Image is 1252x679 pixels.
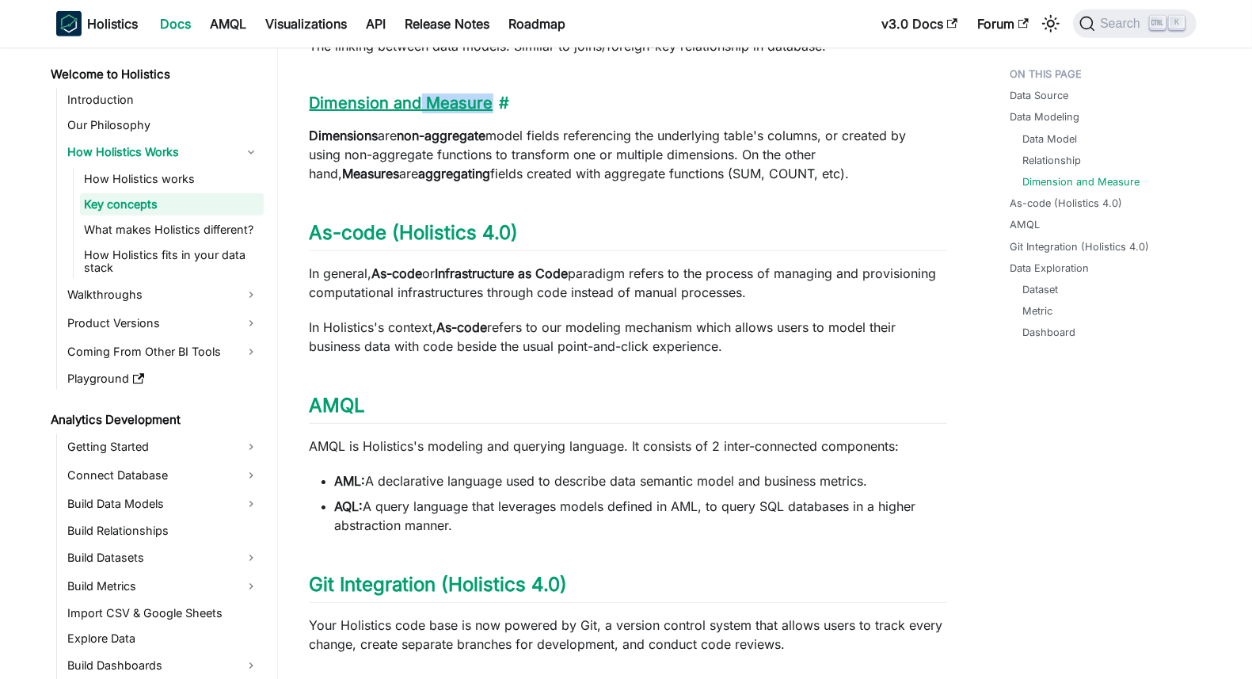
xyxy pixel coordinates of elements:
[1023,282,1059,297] a: Dataset
[1073,10,1196,38] button: Search (Ctrl+K)
[63,520,264,542] a: Build Relationships
[63,339,264,364] a: Coming From Other BI Tools
[257,11,357,36] a: Visualizations
[493,93,510,113] a: Direct link to dimension-and-measure
[1038,11,1064,36] button: Switch between dark and light mode (currently light mode)
[63,434,264,460] a: Getting Started
[56,11,82,36] img: Holistics
[63,368,264,390] a: Playground
[63,574,264,599] a: Build Metrics
[1169,16,1185,30] kbd: K
[63,114,264,136] a: Our Philosophy
[335,473,366,489] strong: AML:
[1010,261,1090,276] a: Data Exploration
[1023,303,1053,319] a: Metric
[310,93,493,113] a: Dimension and Measure
[310,221,519,244] a: As-code (Holistics 4.0)
[335,497,947,535] li: A query language that leverages models defined in AML, to query SQL databases in a higher abstrac...
[1010,196,1123,211] a: As-code (Holistics 4.0)
[310,573,568,596] a: Git Integration (Holistics 4.0)
[63,491,264,517] a: Build Data Models
[968,11,1038,36] a: Forum
[398,128,486,143] strong: non-aggregate
[310,437,947,456] p: AMQL is Holistics's modeling and querying language. It consists of 2 inter-connected components:
[56,11,139,36] a: HolisticsHolistics
[500,11,576,36] a: Roadmap
[1010,88,1069,103] a: Data Source
[1023,325,1076,340] a: Dashboard
[80,244,264,279] a: How Holistics fits in your data stack
[310,318,947,356] p: In Holistics's context, refers to our modeling mechanism which allows users to model their busine...
[1023,132,1078,147] a: Data Model
[310,264,947,302] p: In general, or paradigm refers to the process of managing and provisioning computational infrastr...
[47,409,264,431] a: Analytics Development
[1010,217,1041,232] a: AMQL
[357,11,396,36] a: API
[1010,109,1080,124] a: Data Modeling
[80,193,264,216] a: Key concepts
[47,63,264,86] a: Welcome to Holistics
[310,394,366,417] a: AMQL
[80,168,264,190] a: How Holistics works
[335,498,363,514] strong: AQL:
[201,11,257,36] a: AMQL
[63,628,264,650] a: Explore Data
[63,653,264,678] a: Build Dashboards
[310,126,947,183] p: are model fields referencing the underlying table's columns, or created by using non-aggregate fu...
[1010,239,1150,254] a: Git Integration (Holistics 4.0)
[63,311,264,336] a: Product Versions
[63,602,264,624] a: Import CSV & Google Sheets
[63,463,264,488] a: Connect Database
[151,11,201,36] a: Docs
[63,545,264,570] a: Build Datasets
[310,128,379,143] strong: Dimensions
[80,219,264,241] a: What makes Holistics different?
[437,319,488,335] strong: As-code
[88,14,139,33] b: Holistics
[310,616,947,654] p: Your Holistics code base is now powered by Git, a version control system that allows users to tra...
[873,11,968,36] a: v3.0 Docs
[372,265,423,281] strong: As-code
[63,89,264,111] a: Introduction
[1023,174,1140,189] a: Dimension and Measure
[419,166,491,181] strong: aggregating
[436,265,569,281] strong: Infrastructure as Code
[40,48,278,679] nav: Docs sidebar
[396,11,500,36] a: Release Notes
[63,282,264,307] a: Walkthroughs
[1095,17,1150,31] span: Search
[343,166,400,181] strong: Measures
[335,471,947,490] li: A declarative language used to describe data semantic model and business metrics.
[63,139,264,165] a: How Holistics Works
[1023,153,1082,168] a: Relationship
